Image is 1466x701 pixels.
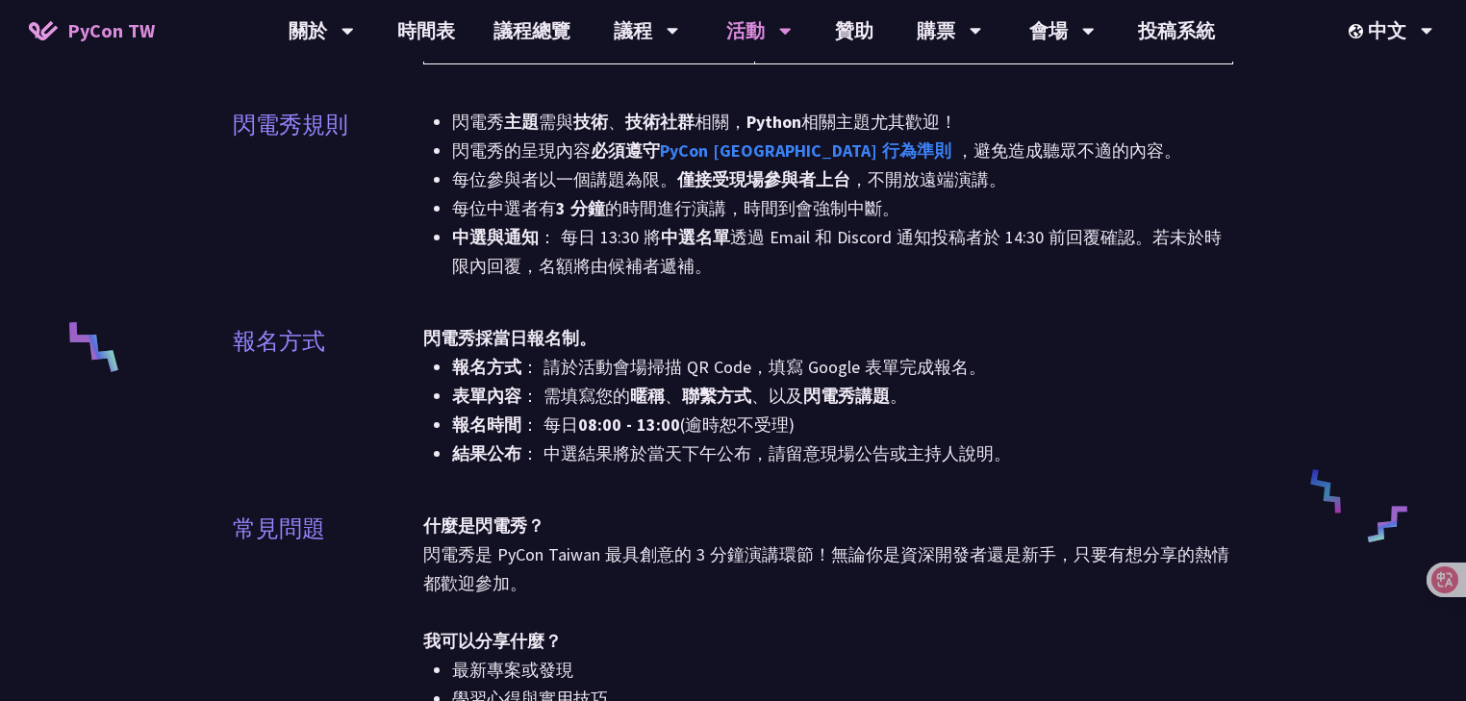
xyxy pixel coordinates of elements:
[29,21,58,40] img: Home icon of PyCon TW 2025
[452,439,1233,468] li: ： 中選結果將於當天下午公布，請留意現場公告或主持人說明。
[1349,24,1368,38] img: Locale Icon
[746,111,801,133] strong: Python
[67,16,155,45] span: PyCon TW
[452,413,521,436] strong: 報名時間
[677,168,850,190] strong: 僅接受現場參與者上台
[452,656,1233,685] li: 最新專案或發現
[452,382,1233,411] li: ： 需填寫您的 、 、以及 。
[630,385,665,407] strong: 暱稱
[10,7,174,55] a: PyCon TW
[625,111,695,133] strong: 技術社群
[452,353,1233,382] li: ： 請於活動會場掃描 QR Code，填寫 Google 表單完成報名。
[452,108,1233,137] li: 閃電秀 需與 、 相關， 相關主題尤其歡迎！
[233,108,348,142] p: 閃電秀規則
[578,413,680,436] strong: 08:00 - 13:00
[573,111,608,133] strong: 技術
[661,226,730,248] strong: 中選名單
[504,111,539,133] strong: 主題
[556,197,605,219] strong: 3 分鐘
[452,165,1233,194] li: 每位參與者以一個講題為限。 ，不開放遠端演講。
[452,137,1233,165] li: 閃電秀的呈現內容 ，避免造成聽眾不適的內容。
[452,442,521,464] strong: 結果公布
[452,411,1233,439] li: ： 每日 (逾時恕不受理)
[682,385,751,407] strong: 聯繫方式
[233,512,325,546] p: 常見問題
[591,139,956,162] strong: 必須遵守
[423,514,544,537] strong: 什麼是閃電秀？
[452,385,521,407] strong: 表單內容
[452,194,1233,223] li: 每位中選者有 的時間進行演講，時間到會強制中斷。
[660,139,951,162] a: PyCon [GEOGRAPHIC_DATA] 行為準則
[452,223,1233,281] li: ： 每日 13:30 將 透過 Email 和 Discord 通知投稿者於 14:30 前回覆確認。若未於時限內回覆，名額將由候補者遞補。
[452,356,521,378] strong: 報名方式
[423,630,562,652] strong: 我可以分享什麼？
[423,327,596,349] strong: 閃電秀採當日報名制。
[233,324,325,359] p: 報名方式
[452,226,539,248] strong: 中選與通知
[803,385,890,407] strong: 閃電秀講題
